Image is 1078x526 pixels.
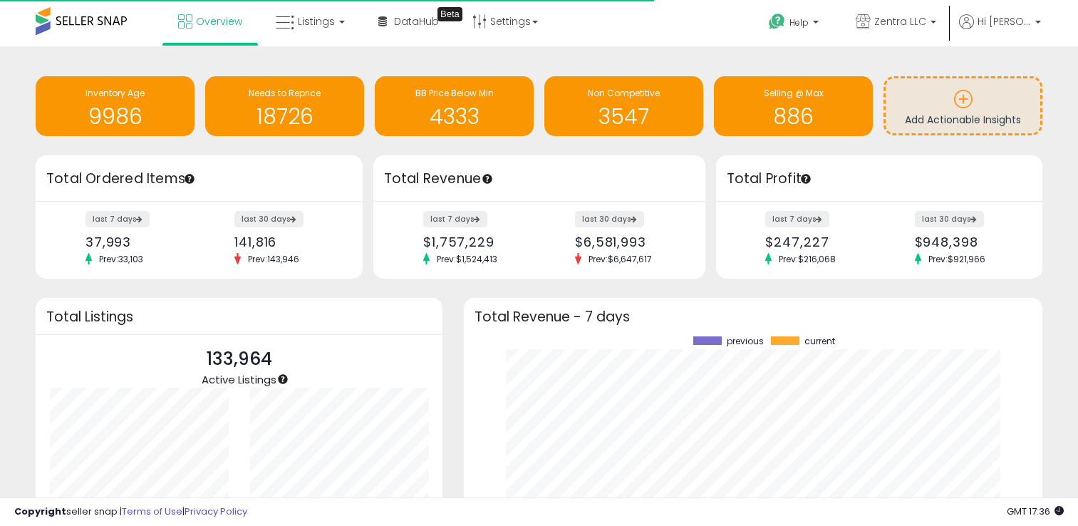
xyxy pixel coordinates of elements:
span: Prev: 143,946 [241,253,306,265]
div: seller snap | | [14,505,247,519]
a: Help [757,2,833,46]
label: last 30 days [915,211,984,227]
div: Tooltip anchor [481,172,494,185]
h1: 18726 [212,105,357,128]
a: Terms of Use [122,505,182,518]
span: Prev: $1,524,413 [430,253,504,265]
span: Selling @ Max [764,87,824,99]
i: Get Help [768,13,786,31]
div: $948,398 [915,234,1017,249]
h3: Total Profit [727,169,1032,189]
a: Selling @ Max 886 [714,76,873,136]
div: Tooltip anchor [437,7,462,21]
span: BB Price Below Min [415,87,494,99]
h3: Total Listings [46,311,432,322]
label: last 30 days [575,211,644,227]
div: $1,757,229 [423,234,529,249]
span: Overview [196,14,242,29]
a: Hi [PERSON_NAME] [959,14,1041,46]
span: current [804,336,835,346]
div: Tooltip anchor [276,373,289,386]
a: Non Competitive 3547 [544,76,703,136]
span: Non Competitive [588,87,660,99]
div: 141,816 [234,234,337,249]
span: DataHub [394,14,439,29]
h1: 9986 [43,105,187,128]
span: 2025-10-13 17:36 GMT [1007,505,1064,518]
a: Inventory Age 9986 [36,76,195,136]
span: Listings [298,14,335,29]
label: last 7 days [85,211,150,227]
div: $6,581,993 [575,234,680,249]
label: last 7 days [765,211,829,227]
span: Zentra LLC [874,14,926,29]
span: Hi [PERSON_NAME] [978,14,1031,29]
span: previous [727,336,764,346]
span: Add Actionable Insights [905,113,1021,127]
div: Tooltip anchor [183,172,196,185]
h3: Total Revenue [384,169,695,189]
span: Prev: $6,647,617 [581,253,659,265]
span: Needs to Reprice [249,87,321,99]
strong: Copyright [14,505,66,518]
h3: Total Ordered Items [46,169,352,189]
label: last 7 days [423,211,487,227]
h1: 3547 [551,105,696,128]
span: Help [789,16,809,29]
div: $247,227 [765,234,868,249]
a: Privacy Policy [185,505,247,518]
div: 37,993 [85,234,188,249]
a: Needs to Reprice 18726 [205,76,364,136]
h3: Total Revenue - 7 days [475,311,1032,322]
span: Active Listings [202,372,276,387]
span: Prev: $216,068 [772,253,843,265]
span: Inventory Age [85,87,145,99]
h1: 886 [721,105,866,128]
a: Add Actionable Insights [886,78,1040,133]
span: Prev: 33,103 [92,253,150,265]
span: Prev: $921,966 [921,253,993,265]
p: 133,964 [202,346,276,373]
label: last 30 days [234,211,304,227]
h1: 4333 [382,105,527,128]
a: BB Price Below Min 4333 [375,76,534,136]
div: Tooltip anchor [799,172,812,185]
